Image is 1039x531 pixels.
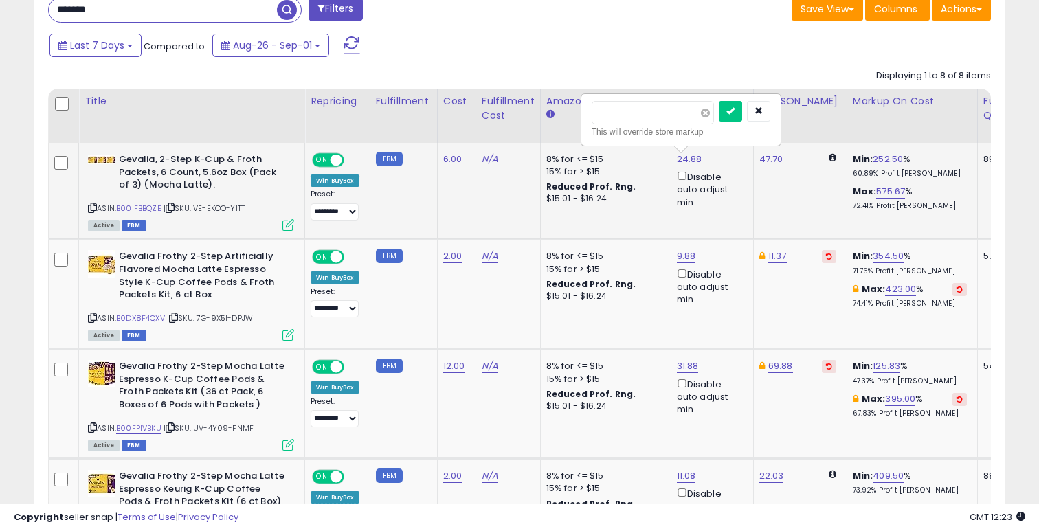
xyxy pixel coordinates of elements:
[88,250,294,339] div: ASIN:
[118,510,176,523] a: Terms of Use
[853,359,873,372] b: Min:
[311,381,359,394] div: Win BuyBox
[164,422,254,433] span: | SKU: UV-4Y09-FNMF
[546,278,636,290] b: Reduced Prof. Rng.
[546,166,660,178] div: 15% for > $15
[482,152,498,166] a: N/A
[443,359,465,373] a: 12.00
[212,34,329,57] button: Aug-26 - Sep-01
[88,360,294,449] div: ASIN:
[546,400,660,412] div: $15.01 - $16.24
[592,125,770,139] div: This will override store markup
[853,153,967,179] div: %
[376,94,432,109] div: Fulfillment
[546,360,660,372] div: 8% for <= $15
[482,249,498,263] a: N/A
[546,153,660,166] div: 8% for <= $15
[342,251,364,263] span: OFF
[376,359,403,373] small: FBM
[342,361,364,373] span: OFF
[14,510,64,523] strong: Copyright
[119,153,286,195] b: Gevalia, 2-Step K-Cup & Froth Packets, 6 Count, 5.6oz Box (Pack of 3) (Mocha Latte).
[847,89,977,143] th: The percentage added to the cost of goods (COGS) that forms the calculator for Min & Max prices.
[119,470,286,512] b: Gevalia Frothy 2-Step Mocha Latte Espresso Keurig K-Cup Coffee Pods & Froth Packets Kit (6 ct Box)
[376,249,403,263] small: FBM
[88,360,115,387] img: 51BVX6hUOEL._SL40_.jpg
[233,38,312,52] span: Aug-26 - Sep-01
[88,470,115,497] img: 51brczcrcfL._SL40_.jpg
[677,469,696,483] a: 11.08
[546,373,660,385] div: 15% for > $15
[970,510,1025,523] span: 2025-09-9 12:23 GMT
[862,392,886,405] b: Max:
[14,511,238,524] div: seller snap | |
[376,152,403,166] small: FBM
[983,250,1026,262] div: 576
[873,469,904,483] a: 409.50
[546,482,660,495] div: 15% for > $15
[862,282,886,295] b: Max:
[853,470,967,495] div: %
[853,486,967,495] p: 73.92% Profit [PERSON_NAME]
[342,155,364,166] span: OFF
[759,469,784,483] a: 22.03
[983,470,1026,482] div: 88
[116,203,161,214] a: B00IFBBQZE
[853,250,967,275] div: %
[546,388,636,400] b: Reduced Prof. Rng.
[546,94,665,109] div: Amazon Fees
[853,169,967,179] p: 60.89% Profit [PERSON_NAME]
[873,249,904,263] a: 354.50
[178,510,238,523] a: Privacy Policy
[873,359,900,373] a: 125.83
[677,249,696,263] a: 9.88
[853,409,967,418] p: 67.83% Profit [PERSON_NAME]
[983,153,1026,166] div: 89
[876,185,905,199] a: 575.67
[311,190,359,221] div: Preset:
[88,330,120,341] span: All listings currently available for purchase on Amazon
[876,69,991,82] div: Displaying 1 to 8 of 8 items
[443,94,470,109] div: Cost
[677,267,743,306] div: Disable auto adjust min
[313,471,331,483] span: ON
[70,38,124,52] span: Last 7 Days
[443,469,462,483] a: 2.00
[853,299,967,308] p: 74.41% Profit [PERSON_NAME]
[376,468,403,483] small: FBM
[167,313,253,324] span: | SKU: 7G-9X5I-DPJW
[546,291,660,302] div: $15.01 - $16.24
[677,359,699,373] a: 31.88
[853,393,967,418] div: %
[311,174,359,187] div: Win BuyBox
[677,152,702,166] a: 24.88
[853,360,967,385] div: %
[546,193,660,205] div: $15.01 - $16.24
[88,155,115,164] img: 41Epe4GhRIL._SL40_.jpg
[119,250,286,304] b: Gevalia Frothy 2-Step Artificially Flavored Mocha Latte Espresso Style K-Cup Coffee Pods & Froth ...
[88,153,294,229] div: ASIN:
[873,152,903,166] a: 252.50
[49,34,142,57] button: Last 7 Days
[313,155,331,166] span: ON
[164,203,245,214] span: | SKU: VE-EKOO-YITT
[546,250,660,262] div: 8% for <= $15
[116,422,161,434] a: B00FPIVBKU
[342,471,364,483] span: OFF
[853,267,967,276] p: 71.76% Profit [PERSON_NAME]
[853,185,877,198] b: Max:
[677,486,743,526] div: Disable auto adjust min
[768,359,793,373] a: 69.88
[311,271,359,284] div: Win BuyBox
[853,94,972,109] div: Markup on Cost
[311,397,359,428] div: Preset:
[482,94,535,123] div: Fulfillment Cost
[677,376,743,416] div: Disable auto adjust min
[853,469,873,482] b: Min:
[88,440,120,451] span: All listings currently available for purchase on Amazon
[546,109,555,121] small: Amazon Fees.
[88,250,115,278] img: 51f0yCWHJrL._SL40_.jpg
[677,169,743,209] div: Disable auto adjust min
[983,94,1031,123] div: Fulfillable Quantity
[874,2,917,16] span: Columns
